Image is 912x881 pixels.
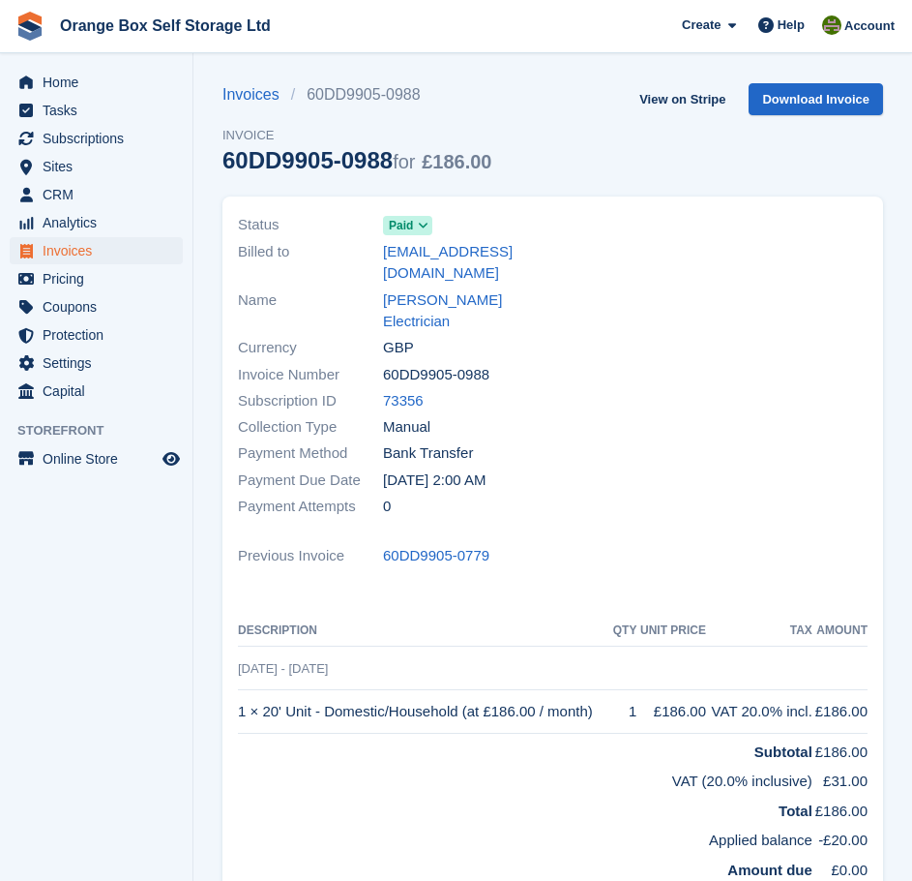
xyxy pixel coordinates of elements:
[812,616,868,647] th: Amount
[822,15,841,35] img: Pippa White
[238,289,383,333] span: Name
[383,241,542,285] a: [EMAIL_ADDRESS][DOMAIN_NAME]
[17,421,192,440] span: Storefront
[636,616,706,647] th: Unit Price
[749,83,883,115] a: Download Invoice
[611,690,636,734] td: 1
[43,237,159,264] span: Invoices
[43,125,159,152] span: Subscriptions
[844,16,895,36] span: Account
[238,496,383,518] span: Payment Attempts
[238,416,383,439] span: Collection Type
[10,349,183,377] a: menu
[43,181,159,208] span: CRM
[383,416,430,439] span: Manual
[393,151,415,172] span: for
[383,289,542,333] a: [PERSON_NAME] Electrician
[222,147,491,173] div: 60DD9905-0988
[812,763,868,793] td: £31.00
[43,153,159,180] span: Sites
[15,12,44,41] img: stora-icon-8386f47178a22dfd0bd8f6a31ec36ba5ce8667c1dd55bd0f319d3a0aa187defe.svg
[43,209,159,236] span: Analytics
[706,616,812,647] th: Tax
[10,293,183,320] a: menu
[778,15,805,35] span: Help
[812,793,868,823] td: £186.00
[10,378,183,405] a: menu
[383,496,391,518] span: 0
[389,217,413,234] span: Paid
[10,265,183,292] a: menu
[636,690,706,734] td: £186.00
[383,442,473,465] span: Bank Transfer
[238,822,812,852] td: Applied balance
[812,733,868,763] td: £186.00
[10,237,183,264] a: menu
[222,126,491,145] span: Invoice
[238,661,328,676] span: [DATE] - [DATE]
[632,83,733,115] a: View on Stripe
[812,822,868,852] td: -£20.00
[238,690,611,734] td: 1 × 20' Unit - Domestic/Household (at £186.00 / month)
[383,337,414,359] span: GBP
[43,445,159,472] span: Online Store
[611,616,636,647] th: QTY
[238,390,383,412] span: Subscription ID
[10,97,183,124] a: menu
[10,445,183,472] a: menu
[238,442,383,465] span: Payment Method
[10,321,183,349] a: menu
[222,83,491,106] nav: breadcrumbs
[52,10,279,42] a: Orange Box Self Storage Ltd
[812,690,868,734] td: £186.00
[727,862,812,878] strong: Amount due
[238,763,812,793] td: VAT (20.0% inclusive)
[10,181,183,208] a: menu
[43,265,159,292] span: Pricing
[682,15,721,35] span: Create
[10,69,183,96] a: menu
[238,241,383,285] span: Billed to
[383,390,424,412] a: 73356
[43,378,159,405] span: Capital
[238,616,611,647] th: Description
[160,447,183,471] a: Preview store
[706,701,812,723] div: VAT 20.0% incl.
[779,803,812,819] strong: Total
[43,349,159,377] span: Settings
[383,214,432,236] a: Paid
[43,69,159,96] span: Home
[10,125,183,152] a: menu
[383,470,485,492] time: 2025-08-02 01:00:00 UTC
[383,364,489,386] span: 60DD9905-0988
[43,97,159,124] span: Tasks
[238,214,383,236] span: Status
[238,337,383,359] span: Currency
[222,83,291,106] a: Invoices
[43,321,159,349] span: Protection
[10,209,183,236] a: menu
[422,151,491,172] span: £186.00
[238,545,383,567] span: Previous Invoice
[10,153,183,180] a: menu
[383,545,489,567] a: 60DD9905-0779
[43,293,159,320] span: Coupons
[238,364,383,386] span: Invoice Number
[238,470,383,492] span: Payment Due Date
[754,744,812,760] strong: Subtotal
